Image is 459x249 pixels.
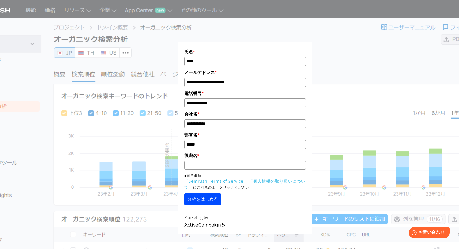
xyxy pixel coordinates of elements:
label: メールアドレス [184,69,306,76]
a: 「Semrush Terms of Service」 [184,178,248,184]
label: 役職名 [184,152,306,159]
label: 会社名 [184,111,306,117]
label: 電話番号 [184,90,306,97]
a: 「個人情報の取り扱いについて」 [184,178,305,190]
button: 分析をはじめる [184,193,221,205]
div: Marketing by [184,215,306,221]
label: 氏名 [184,48,306,55]
label: 部署名 [184,132,306,138]
p: ■同意事項 にご同意の上、クリックください [184,173,306,190]
iframe: Help widget launcher [403,225,452,242]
